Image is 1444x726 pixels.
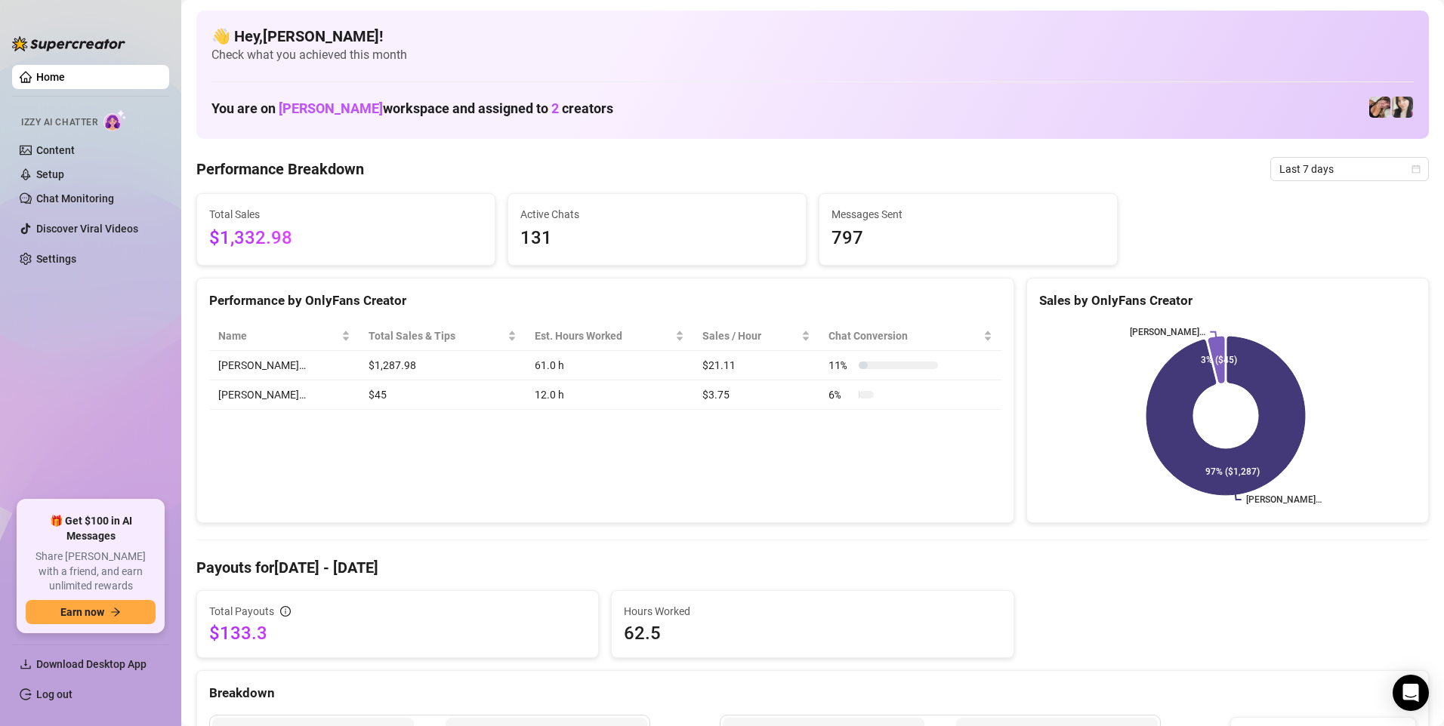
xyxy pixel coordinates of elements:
span: 131 [520,224,794,253]
span: Total Sales [209,206,483,223]
th: Name [209,321,359,351]
td: [PERSON_NAME]… [209,380,359,410]
td: 12.0 h [526,380,693,410]
span: Earn now [60,606,104,618]
a: Setup [36,168,64,180]
span: Last 7 days [1279,158,1420,180]
a: Log out [36,688,73,700]
span: Share [PERSON_NAME] with a friend, and earn unlimited rewards [26,549,156,594]
td: $45 [359,380,526,410]
a: Chat Monitoring [36,192,114,205]
img: Christina [1392,97,1413,118]
span: $133.3 [209,621,586,645]
span: arrow-right [110,607,121,617]
a: Discover Viral Videos [36,223,138,235]
div: Est. Hours Worked [535,328,672,344]
span: Total Payouts [209,603,274,620]
h4: Payouts for [DATE] - [DATE] [196,557,1429,578]
td: $3.75 [693,380,820,410]
span: $1,332.98 [209,224,483,253]
div: Open Intercom Messenger [1393,675,1429,711]
span: 🎁 Get $100 in AI Messages [26,514,156,543]
img: AI Chatter [103,109,127,131]
span: download [20,658,32,670]
span: Sales / Hour [702,328,799,344]
h4: 👋 Hey, [PERSON_NAME] ! [211,26,1414,47]
span: Messages Sent [832,206,1105,223]
span: [PERSON_NAME] [279,100,383,116]
span: info-circle [280,606,291,617]
img: logo-BBDzfeDw.svg [12,36,125,51]
span: Download Desktop App [36,658,147,670]
span: Name [218,328,338,344]
span: Total Sales & Tips [369,328,504,344]
text: [PERSON_NAME]… [1130,327,1205,337]
a: Home [36,71,65,83]
div: Sales by OnlyFans Creator [1039,291,1416,311]
a: Content [36,144,75,156]
td: [PERSON_NAME]… [209,351,359,380]
h1: You are on workspace and assigned to creators [211,100,613,117]
span: 2 [551,100,559,116]
span: Check what you achieved this month [211,47,1414,63]
span: Hours Worked [624,603,1001,620]
span: 797 [832,224,1105,253]
td: $1,287.98 [359,351,526,380]
td: $21.11 [693,351,820,380]
button: Earn nowarrow-right [26,600,156,624]
h4: Performance Breakdown [196,158,364,180]
span: 6 % [828,386,853,403]
div: Breakdown [209,683,1416,703]
span: Active Chats [520,206,794,223]
span: Izzy AI Chatter [21,115,97,130]
img: Christina [1369,97,1390,118]
div: Performance by OnlyFans Creator [209,291,1001,311]
th: Total Sales & Tips [359,321,526,351]
span: calendar [1412,165,1421,174]
th: Chat Conversion [819,321,1001,351]
th: Sales / Hour [693,321,820,351]
text: [PERSON_NAME]… [1245,494,1321,505]
span: 62.5 [624,621,1001,645]
span: Chat Conversion [828,328,980,344]
td: 61.0 h [526,351,693,380]
a: Settings [36,253,76,265]
span: 11 % [828,357,853,374]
